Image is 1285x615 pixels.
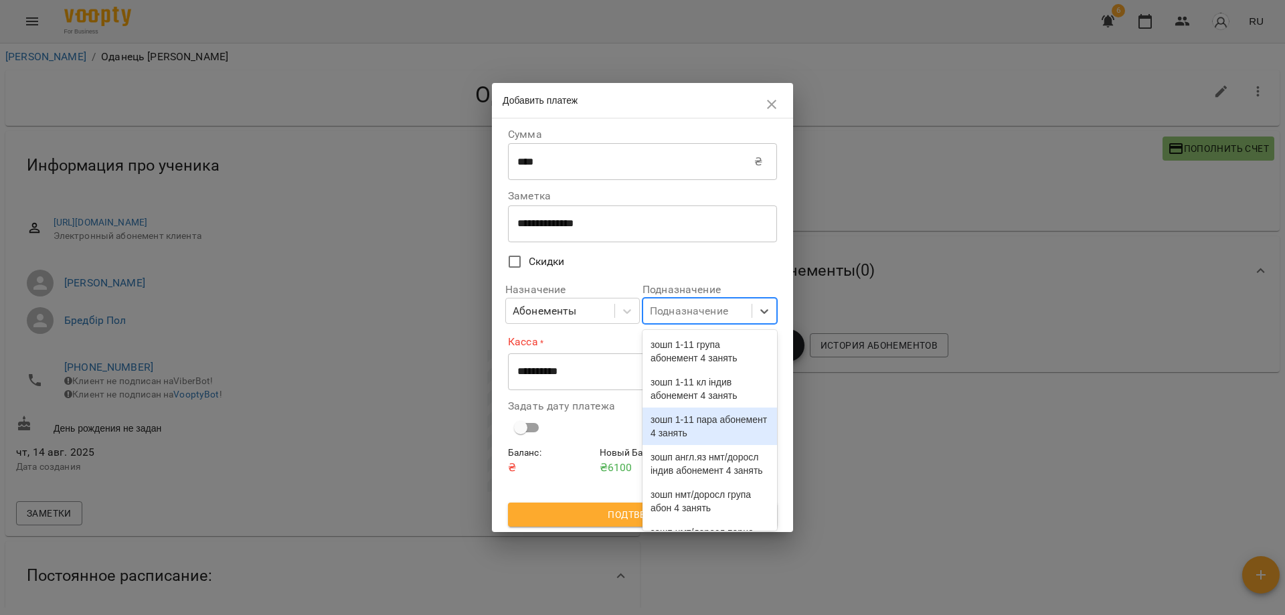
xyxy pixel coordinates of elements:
label: Касса [508,335,777,350]
div: Абонементы [513,303,576,319]
h6: Новый Баланс : [600,446,686,460]
p: ₴ [754,154,762,170]
div: зошп нмт/доросл парне абонемент 4 занять [642,520,777,557]
div: зошп англ.яз нмт/доросл індив абонемент 4 занять [642,445,777,482]
span: Подтвердить [519,507,766,523]
div: Подназначение [650,303,728,319]
div: зошп нмт/доросл група абон 4 занять [642,482,777,520]
span: Добавить платеж [503,95,578,106]
p: ₴ [508,460,594,476]
div: зошп 1-11 група абонемент 4 занять [642,333,777,370]
p: ₴ 6100 [600,460,686,476]
button: Подтвердить [508,503,777,527]
div: зошп 1-11 пара абонемент 4 занять [642,408,777,445]
label: Задать дату платежа [508,401,777,412]
label: Назначение [505,284,640,295]
h6: Баланс : [508,446,594,460]
label: Сумма [508,129,777,140]
div: зошп 1-11 кл індив абонемент 4 занять [642,370,777,408]
label: Подназначение [642,284,777,295]
span: Скидки [529,254,565,270]
label: Заметка [508,191,777,201]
